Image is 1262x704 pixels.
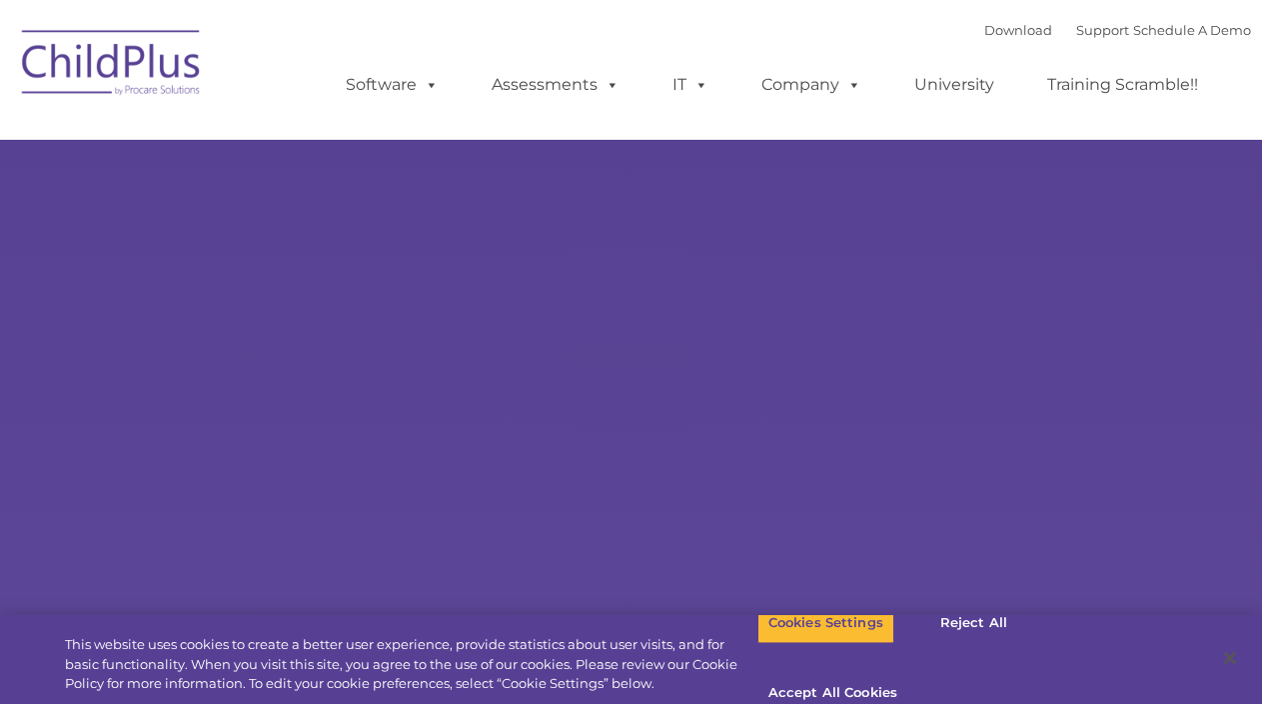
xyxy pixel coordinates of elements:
[326,65,459,105] a: Software
[1208,636,1252,680] button: Close
[1027,65,1218,105] a: Training Scramble!!
[741,65,881,105] a: Company
[911,602,1036,644] button: Reject All
[12,16,212,116] img: ChildPlus by Procare Solutions
[984,22,1251,38] font: |
[652,65,728,105] a: IT
[65,635,757,694] div: This website uses cookies to create a better user experience, provide statistics about user visit...
[984,22,1052,38] a: Download
[757,602,894,644] button: Cookies Settings
[472,65,639,105] a: Assessments
[1076,22,1129,38] a: Support
[1133,22,1251,38] a: Schedule A Demo
[894,65,1014,105] a: University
